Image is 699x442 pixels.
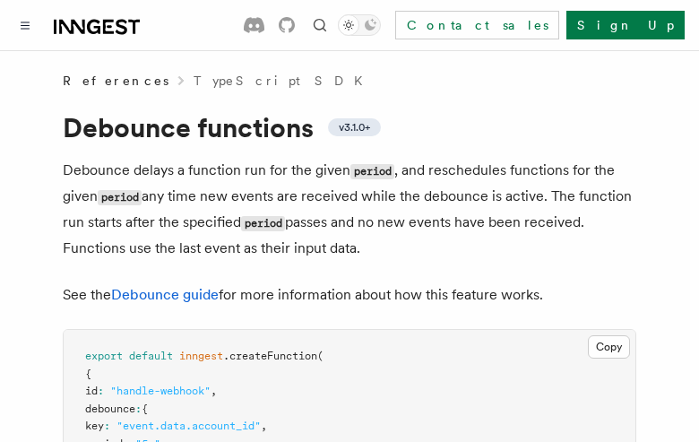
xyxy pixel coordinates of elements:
span: , [261,420,267,432]
span: key [85,420,104,432]
span: export [85,350,123,362]
p: See the for more information about how this feature works. [63,282,636,308]
p: Debounce delays a function run for the given , and reschedules functions for the given any time n... [63,158,636,261]
h1: Debounce functions [63,111,636,143]
code: period [98,190,142,205]
span: id [85,385,98,397]
span: .createFunction [223,350,317,362]
a: Contact sales [395,11,559,39]
span: : [104,420,110,432]
a: TypeScript SDK [194,72,374,90]
span: inngest [179,350,223,362]
span: "handle-webhook" [110,385,211,397]
span: v3.1.0+ [339,120,370,134]
button: Toggle dark mode [338,14,381,36]
span: , [211,385,217,397]
button: Copy [588,335,630,359]
span: { [142,403,148,415]
span: : [98,385,104,397]
code: period [350,164,394,179]
a: Debounce guide [111,286,219,303]
span: References [63,72,168,90]
span: { [85,368,91,380]
span: default [129,350,173,362]
span: "event.data.account_id" [116,420,261,432]
span: : [135,403,142,415]
code: period [241,216,285,231]
a: Sign Up [566,11,685,39]
span: debounce [85,403,135,415]
button: Find something... [309,14,331,36]
button: Toggle navigation [14,14,36,36]
span: ( [317,350,324,362]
